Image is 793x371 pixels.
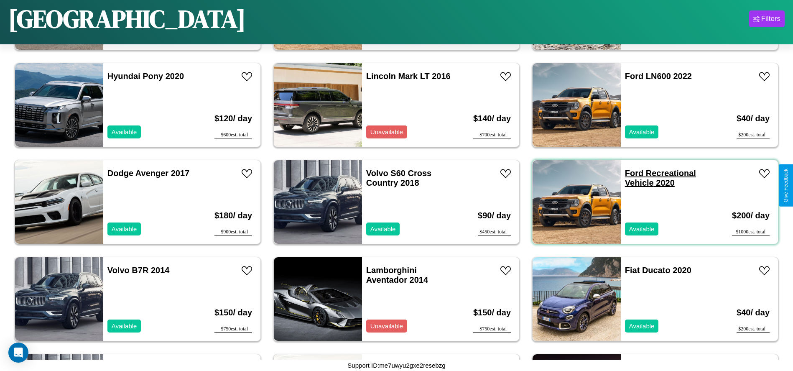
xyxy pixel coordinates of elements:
p: Available [629,126,655,138]
a: Ford LN600 2022 [625,72,692,81]
h3: $ 200 / day [732,202,770,229]
div: $ 450 est. total [478,229,511,235]
div: $ 700 est. total [473,132,511,138]
h3: $ 90 / day [478,202,511,229]
a: Volvo S60 Cross Country 2018 [366,169,431,187]
a: Ford Recreational Vehicle 2020 [625,169,696,187]
div: Open Intercom Messenger [8,343,28,363]
p: Available [112,223,137,235]
button: Filters [749,10,785,27]
a: Fiat Ducato 2020 [625,266,691,275]
h3: $ 150 / day [214,299,252,326]
div: $ 750 est. total [214,326,252,333]
div: $ 600 est. total [214,132,252,138]
div: $ 750 est. total [473,326,511,333]
a: Dodge Avenger 2017 [107,169,189,178]
p: Support ID: me7uwyu2gxe2resebzg [347,360,445,371]
div: $ 1000 est. total [732,229,770,235]
h3: $ 180 / day [214,202,252,229]
div: $ 900 est. total [214,229,252,235]
p: Available [370,223,396,235]
h3: $ 40 / day [737,299,770,326]
div: Give Feedback [783,169,789,202]
div: Filters [761,15,780,23]
h3: $ 150 / day [473,299,511,326]
p: Available [629,223,655,235]
h3: $ 140 / day [473,105,511,132]
a: Volvo B7R 2014 [107,266,170,275]
a: Lincoln Mark LT 2016 [366,72,451,81]
p: Unavailable [370,320,403,332]
p: Unavailable [370,126,403,138]
div: $ 200 est. total [737,132,770,138]
h1: [GEOGRAPHIC_DATA] [8,2,246,36]
p: Available [112,126,137,138]
div: $ 200 est. total [737,326,770,333]
a: Lamborghini Aventador 2014 [366,266,428,284]
a: Hyundai Pony 2020 [107,72,184,81]
h3: $ 120 / day [214,105,252,132]
p: Available [629,320,655,332]
h3: $ 40 / day [737,105,770,132]
p: Available [112,320,137,332]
